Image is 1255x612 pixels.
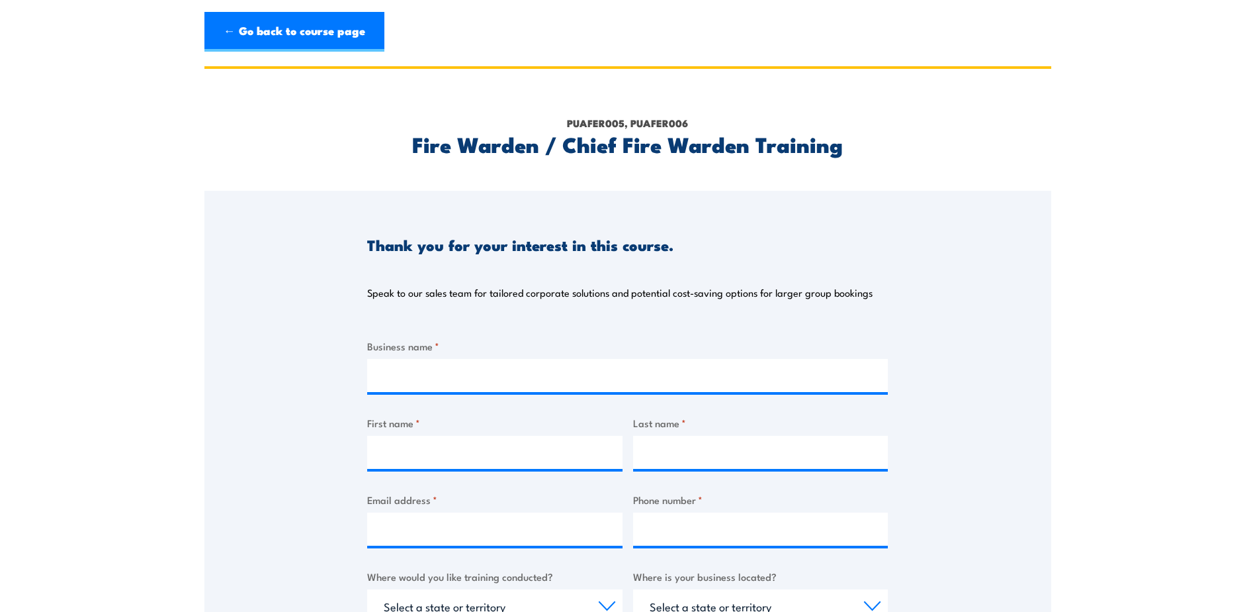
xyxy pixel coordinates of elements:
[367,492,623,507] label: Email address
[367,237,673,252] h3: Thank you for your interest in this course.
[633,415,888,431] label: Last name
[204,12,384,52] a: ← Go back to course page
[367,338,888,354] label: Business name
[633,492,888,507] label: Phone number
[367,415,623,431] label: First name
[633,569,888,584] label: Where is your business located?
[367,116,888,130] p: PUAFER005, PUAFER006
[367,286,873,299] p: Speak to our sales team for tailored corporate solutions and potential cost-saving options for la...
[367,134,888,153] h2: Fire Warden / Chief Fire Warden Training
[367,569,623,584] label: Where would you like training conducted?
